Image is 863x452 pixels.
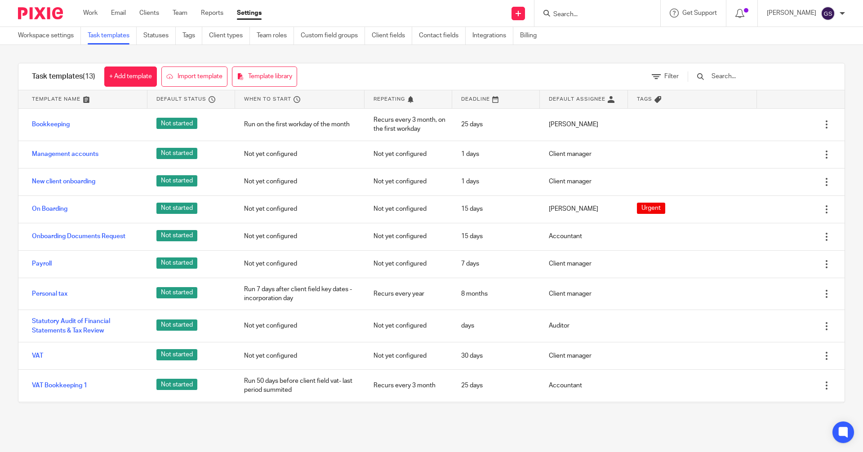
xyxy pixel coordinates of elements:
a: Team [173,9,187,18]
div: Run 50 days before client field vat- last period summited [235,370,364,402]
span: Repeating [374,95,405,103]
a: Statutory Audit of Financial Statements & Tax Review [32,317,138,335]
div: Run 50 days after client field vat- last period summited [235,402,364,434]
a: Custom field groups [301,27,365,44]
div: Run 7 days after client field key dates - incorporation day [235,278,364,310]
div: Not yet configured [235,345,364,367]
a: Personal tax [32,289,67,298]
div: Client manager [540,170,627,193]
img: svg%3E [821,6,835,21]
div: Not yet configured [235,198,364,220]
div: Recurs every year [365,283,452,305]
div: Recurs every 3 month [365,374,452,397]
a: Client types [209,27,250,44]
div: Not yet configured [235,315,364,337]
span: Template name [32,95,80,103]
a: On Boarding [32,204,67,213]
div: Recurs every 3 month, on the first workday [365,109,452,141]
span: Default status [156,95,206,103]
a: Contact fields [419,27,466,44]
div: Not yet configured [365,225,452,248]
input: Search [552,11,633,19]
span: Not started [156,349,197,360]
span: Get Support [682,10,717,16]
a: Reports [201,9,223,18]
a: Settings [237,9,262,18]
span: Not started [156,379,197,390]
a: Bookkeeping [32,120,70,129]
a: Client fields [372,27,412,44]
div: Accountant [540,374,627,397]
a: Onboarding Documents Request [32,232,125,241]
div: days [452,315,540,337]
a: Task templates [88,27,137,44]
div: 15 days [452,198,540,220]
div: Client manager [540,143,627,165]
span: Not started [156,287,197,298]
div: Not yet configured [235,143,364,165]
a: VAT [32,351,43,360]
a: Template library [232,66,297,87]
div: 15 days [452,225,540,248]
div: Not yet configured [235,170,364,193]
span: Deadline [461,95,490,103]
div: 1 days [452,143,540,165]
a: Clients [139,9,159,18]
div: [PERSON_NAME] [540,113,627,136]
span: Not started [156,203,197,214]
div: Client manager [540,345,627,367]
div: Not yet configured [365,170,452,193]
a: Email [111,9,126,18]
a: Workspace settings [18,27,81,44]
img: Pixie [18,7,63,19]
h1: Task templates [32,72,95,81]
div: [PERSON_NAME] [540,198,627,220]
div: 7 days [452,253,540,275]
div: 1 days [452,170,540,193]
div: 30 days [452,345,540,367]
span: Not started [156,230,197,241]
input: Search... [711,71,815,81]
a: VAT Bookkeeping 1 [32,381,87,390]
div: Client manager [540,283,627,305]
a: Billing [520,27,543,44]
a: Work [83,9,98,18]
span: Tags [637,95,652,103]
span: Not started [156,148,197,159]
a: Integrations [472,27,513,44]
div: Not yet configured [235,253,364,275]
div: Not yet configured [365,143,452,165]
div: 25 days [452,113,540,136]
span: Filter [664,73,679,80]
a: Statuses [143,27,176,44]
a: Payroll [32,259,52,268]
span: (13) [83,73,95,80]
div: Client manager [540,253,627,275]
a: Import template [161,66,227,87]
div: Not yet configured [365,315,452,337]
div: Not yet configured [365,253,452,275]
div: 25 days [452,374,540,397]
div: Not yet configured [365,345,452,367]
div: Not yet configured [235,225,364,248]
span: When to start [244,95,291,103]
span: Not started [156,319,197,331]
p: [PERSON_NAME] [767,9,816,18]
div: Auditor [540,315,627,337]
div: Accountant [540,225,627,248]
span: Not started [156,257,197,269]
span: Urgent [641,204,661,213]
div: Run on the first workday of the month [235,113,364,136]
a: Tags [182,27,202,44]
a: New client onboarding [32,177,95,186]
a: Management accounts [32,150,98,159]
div: 8 months [452,283,540,305]
a: Team roles [257,27,294,44]
span: Default assignee [549,95,605,103]
div: Not yet configured [365,198,452,220]
span: Not started [156,175,197,186]
span: Not started [156,118,197,129]
a: + Add template [104,66,157,87]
